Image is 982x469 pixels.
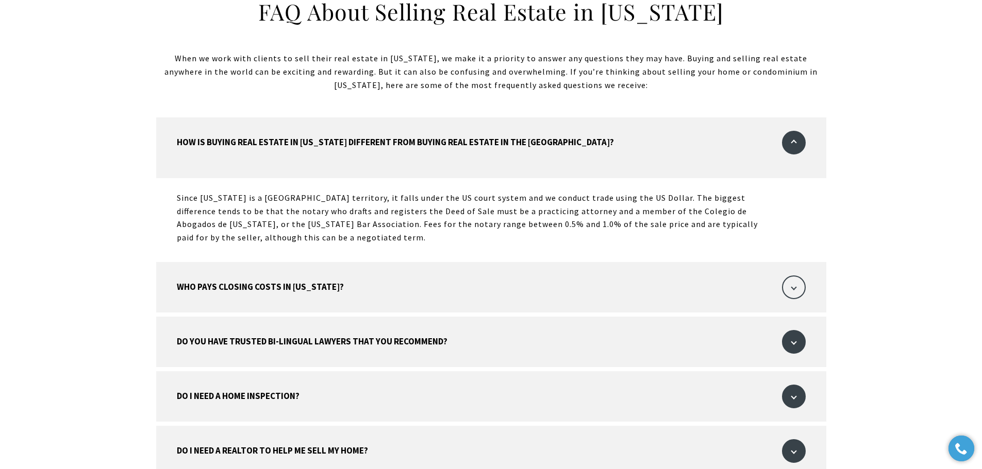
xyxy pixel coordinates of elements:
p: Since [US_STATE] is a [GEOGRAPHIC_DATA] territory, it falls under the US court system and we cond... [177,192,762,244]
button: Do I need a home inspection? [156,371,826,422]
p: When we work with clients to sell their real estate in [US_STATE], we make it a priority to answe... [156,39,826,92]
div: How is buying real estate in [US_STATE] different from buying real estate in the [GEOGRAPHIC_DATA]? [156,178,826,257]
button: Do you have trusted bi-lingual lawyers that you recommend? [156,317,826,367]
button: How is buying real estate in [US_STATE] different from buying real estate in the [GEOGRAPHIC_DATA]? [156,117,826,178]
button: Who pays closing costs in [US_STATE]? [156,262,826,312]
